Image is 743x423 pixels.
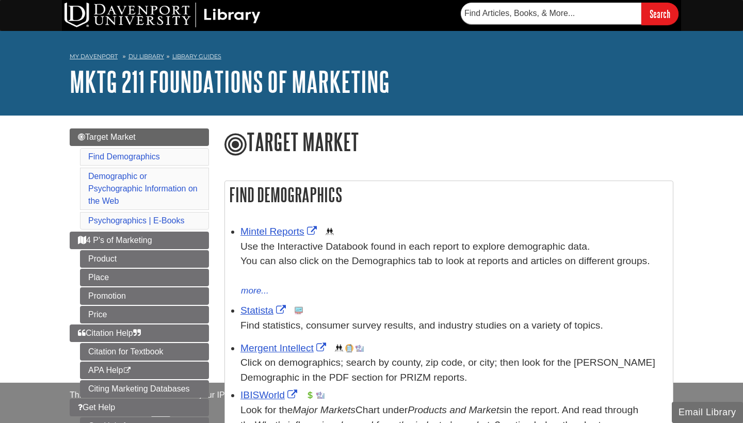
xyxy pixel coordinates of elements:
[70,128,209,146] a: Target Market
[80,306,209,323] a: Price
[240,318,668,333] p: Find statistics, consumer survey results, and industry studies on a variety of topics.
[240,389,300,400] a: Link opens in new window
[80,343,209,361] a: Citation for Textbook
[461,3,679,25] form: Searches DU Library's articles, books, and more
[70,232,209,249] a: 4 P's of Marketing
[672,402,743,423] button: Email Library
[88,172,198,205] a: Demographic or Psychographic Information on the Web
[240,226,319,237] a: Link opens in new window
[78,403,115,412] span: Get Help
[240,239,668,284] div: Use the Interactive Databook found in each report to explore demographic data. You can also click...
[224,128,673,157] h1: Target Market
[293,404,356,415] i: Major Markets
[80,380,209,398] a: Citing Marketing Databases
[316,391,325,399] img: Industry Report
[128,53,164,60] a: DU Library
[88,152,160,161] a: Find Demographics
[240,284,269,298] button: more...
[240,305,288,316] a: Link opens in new window
[80,362,209,379] a: APA Help
[70,52,118,61] a: My Davenport
[70,399,209,416] a: Get Help
[461,3,641,24] input: Find Articles, Books, & More...
[408,404,504,415] i: Products and Markets
[80,287,209,305] a: Promotion
[70,324,209,342] a: Citation Help
[88,216,184,225] a: Psychographics | E-Books
[78,133,136,141] span: Target Market
[78,236,152,245] span: 4 P's of Marketing
[70,50,673,66] nav: breadcrumb
[306,391,314,399] img: Financial Report
[78,329,141,337] span: Citation Help
[80,250,209,268] a: Product
[172,53,221,60] a: Library Guides
[326,227,334,236] img: Demographics
[225,181,673,208] h2: Find Demographics
[64,3,261,27] img: DU Library
[123,367,132,374] i: This link opens in a new window
[240,355,668,385] div: Click on demographics; search by county, zip code, or city; then look for the [PERSON_NAME] Demog...
[335,344,343,352] img: Demographics
[345,344,353,352] img: Company Information
[80,269,209,286] a: Place
[641,3,679,25] input: Search
[356,344,364,352] img: Industry Report
[240,343,329,353] a: Link opens in new window
[295,306,303,315] img: Statistics
[70,66,390,97] a: MKTG 211 Foundations of Marketing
